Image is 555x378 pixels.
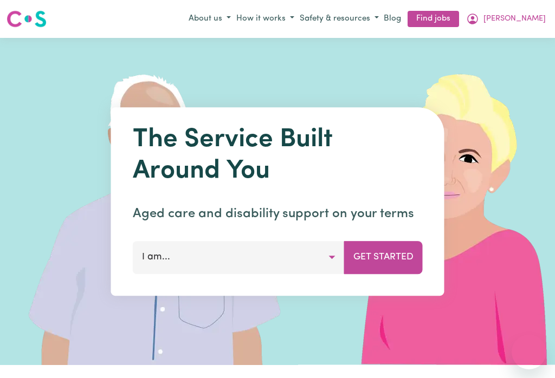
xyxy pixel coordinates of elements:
[408,11,459,28] a: Find jobs
[297,10,382,28] button: Safety & resources
[133,125,423,187] h1: The Service Built Around You
[463,10,548,28] button: My Account
[186,10,234,28] button: About us
[133,204,423,224] p: Aged care and disability support on your terms
[7,6,47,31] a: Careseekers logo
[512,335,546,369] iframe: Button to launch messaging window
[382,11,403,28] a: Blog
[133,241,345,273] button: I am...
[7,9,47,29] img: Careseekers logo
[483,13,546,25] span: [PERSON_NAME]
[344,241,423,273] button: Get Started
[234,10,297,28] button: How it works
